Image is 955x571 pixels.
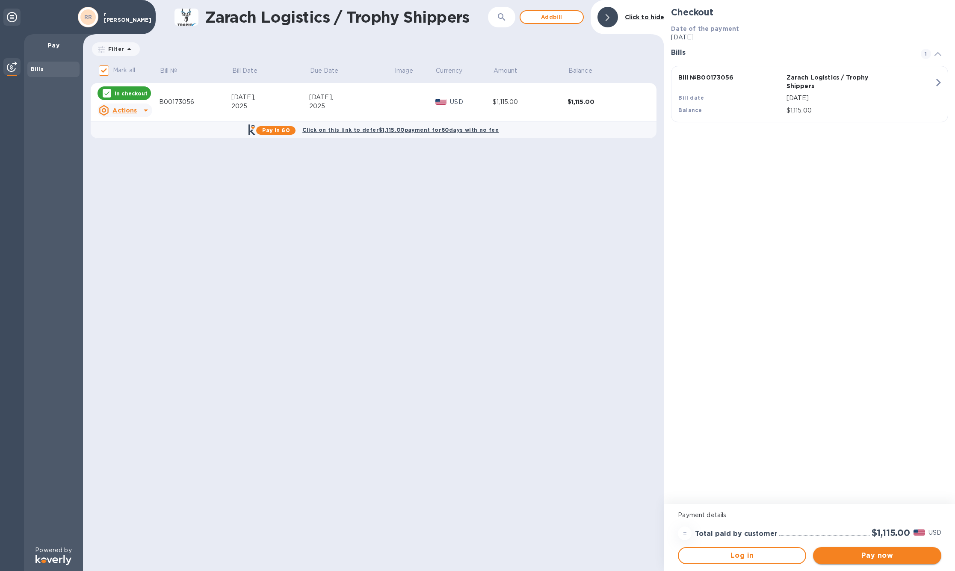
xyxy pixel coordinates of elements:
[686,550,798,561] span: Log in
[395,66,414,75] p: Image
[31,41,76,50] p: Pay
[678,73,783,82] p: Bill № B00173056
[520,10,584,24] button: Addbill
[31,66,44,72] b: Bills
[105,45,124,53] p: Filter
[262,127,290,133] b: Pay in 60
[678,527,692,540] div: =
[231,93,309,102] div: [DATE],
[678,107,702,113] b: Balance
[450,98,493,107] p: USD
[231,102,309,111] div: 2025
[35,555,71,565] img: Logo
[820,550,934,561] span: Pay now
[205,8,488,26] h1: Zarach Logistics / Trophy Shippers
[928,528,941,537] p: USD
[872,527,910,538] h2: $1,115.00
[84,14,92,20] b: RR
[568,66,592,75] p: Balance
[671,25,739,32] b: Date of the payment
[160,66,189,75] span: Bill №
[309,102,394,111] div: 2025
[625,14,665,21] b: Click to hide
[113,66,135,75] p: Mark all
[786,106,934,115] p: $1,115.00
[310,66,350,75] span: Due Date
[104,11,147,23] p: r [PERSON_NAME]
[914,530,925,535] img: USD
[671,7,948,18] h2: Checkout
[678,547,806,564] button: Log in
[436,66,462,75] p: Currency
[232,66,257,75] p: Bill Date
[568,98,642,106] div: $1,115.00
[35,546,71,555] p: Powered by
[159,98,231,107] div: B00173056
[527,12,576,22] span: Add bill
[115,90,148,97] p: In checkout
[813,547,941,564] button: Pay now
[568,66,603,75] span: Balance
[494,66,529,75] span: Amount
[112,107,137,114] u: Actions
[786,73,891,90] p: Zarach Logistics / Trophy Shippers
[678,95,704,101] b: Bill date
[695,530,778,538] h3: Total paid by customer
[310,66,339,75] p: Due Date
[678,511,941,520] p: Payment details
[302,127,499,133] b: Click on this link to defer $1,115.00 payment for 60 days with no fee
[435,99,447,105] img: USD
[160,66,177,75] p: Bill №
[493,98,568,107] div: $1,115.00
[671,66,948,122] button: Bill №B00173056Zarach Logistics / Trophy ShippersBill date[DATE]Balance$1,115.00
[671,33,948,42] p: [DATE]
[232,66,269,75] span: Bill Date
[786,94,934,103] p: [DATE]
[494,66,517,75] p: Amount
[921,49,931,59] span: 1
[671,49,911,57] h3: Bills
[309,93,394,102] div: [DATE],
